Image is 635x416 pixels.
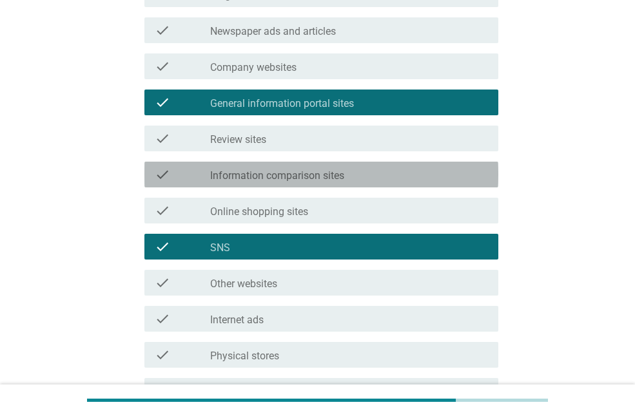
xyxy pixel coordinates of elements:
[210,169,344,182] label: Information comparison sites
[210,205,308,218] label: Online shopping sites
[210,241,230,254] label: SNS
[155,311,170,326] i: check
[155,275,170,290] i: check
[210,278,277,290] label: Other websites
[155,95,170,110] i: check
[155,239,170,254] i: check
[155,383,170,399] i: check
[155,131,170,146] i: check
[210,25,336,38] label: Newspaper ads and articles
[210,133,266,146] label: Review sites
[155,347,170,363] i: check
[210,314,264,326] label: Internet ads
[155,203,170,218] i: check
[155,23,170,38] i: check
[155,167,170,182] i: check
[210,61,297,74] label: Company websites
[210,97,354,110] label: General information portal sites
[155,59,170,74] i: check
[210,350,279,363] label: Physical stores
